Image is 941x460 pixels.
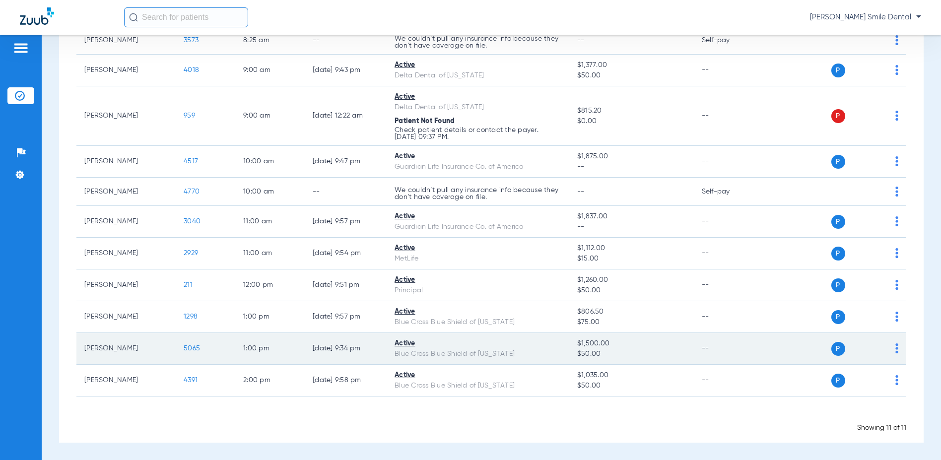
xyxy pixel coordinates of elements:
span: 211 [184,281,193,288]
img: hamburger-icon [13,42,29,54]
td: -- [694,206,761,238]
div: Active [395,370,561,381]
td: [PERSON_NAME] [76,238,176,269]
img: group-dot-blue.svg [895,216,898,226]
span: -- [577,188,585,195]
span: P [831,109,845,123]
div: Guardian Life Insurance Co. of America [395,162,561,172]
span: Showing 11 of 11 [857,424,906,431]
span: -- [577,162,686,172]
td: 9:00 AM [235,55,305,86]
p: Check patient details or contact the payer. [DATE] 09:37 PM. [395,127,561,140]
div: Active [395,211,561,222]
td: -- [305,178,387,206]
div: Delta Dental of [US_STATE] [395,102,561,113]
td: [PERSON_NAME] [76,333,176,365]
span: $1,500.00 [577,338,686,349]
span: P [831,310,845,324]
div: Active [395,92,561,102]
img: group-dot-blue.svg [895,312,898,322]
td: 10:00 AM [235,146,305,178]
span: $1,035.00 [577,370,686,381]
img: Zuub Logo [20,7,54,25]
td: -- [694,365,761,396]
div: Active [395,338,561,349]
td: 1:00 PM [235,301,305,333]
span: $815.20 [577,106,686,116]
span: P [831,278,845,292]
img: group-dot-blue.svg [895,111,898,121]
td: [DATE] 9:51 PM [305,269,387,301]
span: $50.00 [577,349,686,359]
span: P [831,247,845,261]
td: 11:00 AM [235,238,305,269]
img: group-dot-blue.svg [895,35,898,45]
img: group-dot-blue.svg [895,280,898,290]
td: 2:00 PM [235,365,305,396]
span: 1298 [184,313,198,320]
td: [DATE] 9:57 PM [305,206,387,238]
td: 1:00 PM [235,333,305,365]
td: -- [694,238,761,269]
span: -- [577,222,686,232]
span: $1,260.00 [577,275,686,285]
td: [PERSON_NAME] [76,365,176,396]
span: [PERSON_NAME] Smile Dental [810,12,921,22]
td: [DATE] 9:47 PM [305,146,387,178]
div: Blue Cross Blue Shield of [US_STATE] [395,381,561,391]
td: Self-pay [694,26,761,55]
span: $50.00 [577,70,686,81]
span: $1,875.00 [577,151,686,162]
img: Search Icon [129,13,138,22]
td: [DATE] 9:57 PM [305,301,387,333]
span: 4517 [184,158,198,165]
span: $0.00 [577,116,686,127]
td: [DATE] 9:34 PM [305,333,387,365]
div: MetLife [395,254,561,264]
td: [PERSON_NAME] [76,146,176,178]
span: $1,112.00 [577,243,686,254]
span: P [831,155,845,169]
td: [DATE] 12:22 AM [305,86,387,146]
span: 5065 [184,345,200,352]
img: group-dot-blue.svg [895,187,898,197]
span: 4391 [184,377,198,384]
span: $50.00 [577,381,686,391]
td: [DATE] 9:58 PM [305,365,387,396]
span: P [831,215,845,229]
span: -- [577,37,585,44]
span: $15.00 [577,254,686,264]
img: group-dot-blue.svg [895,248,898,258]
td: -- [694,55,761,86]
img: group-dot-blue.svg [895,375,898,385]
p: We couldn’t pull any insurance info because they don’t have coverage on file. [395,187,561,200]
span: 4018 [184,66,199,73]
span: P [831,342,845,356]
td: 11:00 AM [235,206,305,238]
td: [PERSON_NAME] [76,86,176,146]
span: 3573 [184,37,199,44]
td: Self-pay [694,178,761,206]
td: 9:00 AM [235,86,305,146]
td: [PERSON_NAME] [76,269,176,301]
td: 8:25 AM [235,26,305,55]
td: -- [694,86,761,146]
td: 10:00 AM [235,178,305,206]
span: $1,377.00 [577,60,686,70]
div: Active [395,275,561,285]
span: 2929 [184,250,198,257]
td: -- [694,146,761,178]
span: $1,837.00 [577,211,686,222]
td: [PERSON_NAME] [76,26,176,55]
div: Principal [395,285,561,296]
span: 959 [184,112,195,119]
span: $806.50 [577,307,686,317]
div: Blue Cross Blue Shield of [US_STATE] [395,349,561,359]
span: $75.00 [577,317,686,328]
td: [DATE] 9:54 PM [305,238,387,269]
span: P [831,64,845,77]
span: Patient Not Found [395,118,455,125]
div: Active [395,60,561,70]
img: group-dot-blue.svg [895,156,898,166]
td: [PERSON_NAME] [76,55,176,86]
